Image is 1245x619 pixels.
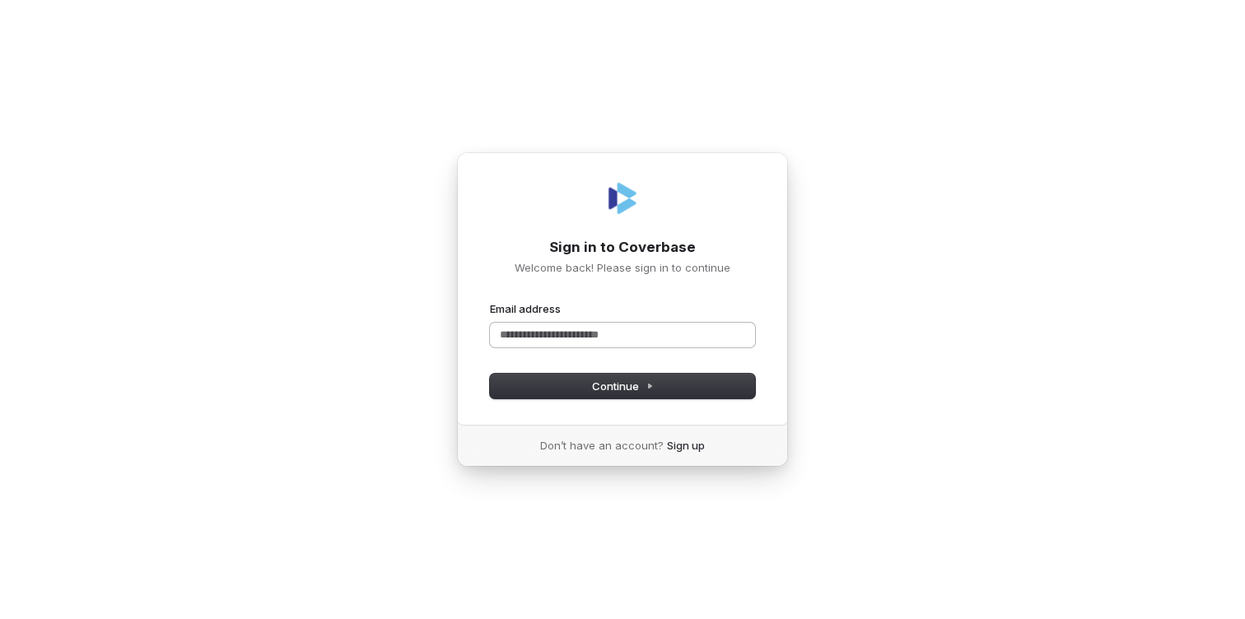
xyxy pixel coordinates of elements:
span: Don’t have an account? [540,438,664,453]
span: Continue [592,379,654,393]
label: Email address [490,301,561,316]
p: Welcome back! Please sign in to continue [490,260,755,275]
img: Coverbase [603,179,642,218]
button: Continue [490,374,755,398]
h1: Sign in to Coverbase [490,238,755,258]
a: Sign up [667,438,705,453]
